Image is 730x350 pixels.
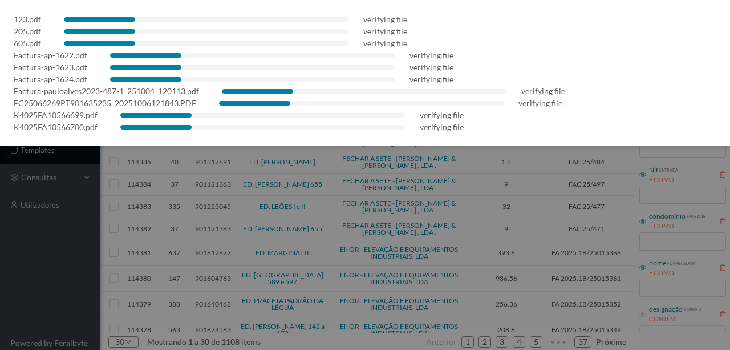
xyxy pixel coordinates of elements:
[409,49,453,61] div: verifying file
[14,61,87,73] div: Factura-ap-1623.pdf
[363,25,407,37] div: verifying file
[14,85,199,97] div: Factura-pauloalves2023-487-1_251004_120113.pdf
[521,85,565,97] div: verifying file
[409,61,453,73] div: verifying file
[409,73,453,85] div: verifying file
[14,109,98,121] div: K4025FA10566699.pdf
[14,13,41,25] div: 123.pdf
[14,37,41,49] div: 605.pdf
[363,37,407,49] div: verifying file
[363,13,407,25] div: verifying file
[14,121,98,133] div: K4025FA10566700.pdf
[14,49,87,61] div: Factura-ap-1622.pdf
[420,121,464,133] div: verifying file
[420,109,464,121] div: verifying file
[14,25,41,37] div: 205.pdf
[14,97,196,109] div: FC25066269PT901635235_20251006121843.PDF
[518,97,562,109] div: verifying file
[14,73,87,85] div: Factura-ap-1624.pdf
